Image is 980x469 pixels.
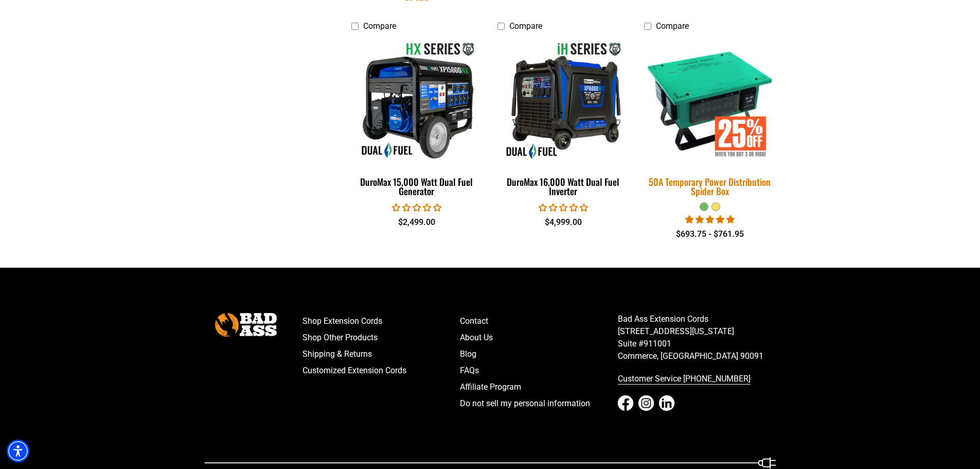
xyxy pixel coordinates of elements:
div: Accessibility Menu [7,440,29,462]
span: Compare [363,21,396,31]
img: DuroMax 16,000 Watt Dual Fuel Inverter [498,41,628,160]
img: DuroMax 15,000 Watt Dual Fuel Generator [352,41,482,160]
img: Bad Ass Extension Cords [215,313,277,336]
a: call 833-674-1699 [618,371,776,387]
a: About Us [460,329,618,346]
a: Facebook - open in a new tab [618,395,633,411]
span: Compare [656,21,689,31]
a: Customized Extension Cords [302,362,460,379]
img: 50A Temporary Power Distribution Spider Box [638,34,782,166]
div: $693.75 - $761.95 [644,228,775,240]
a: FAQs [460,362,618,379]
span: 5.00 stars [685,215,735,224]
a: DuroMax 16,000 Watt Dual Fuel Inverter DuroMax 16,000 Watt Dual Fuel Inverter [497,36,629,202]
p: Bad Ass Extension Cords [STREET_ADDRESS][US_STATE] Suite #911001 Commerce, [GEOGRAPHIC_DATA] 90091 [618,313,776,362]
div: 50A Temporary Power Distribution Spider Box [644,177,775,196]
a: Affiliate Program [460,379,618,395]
a: Instagram - open in a new tab [638,395,654,411]
a: Contact [460,313,618,329]
span: 0.00 stars [392,203,441,213]
a: Shop Extension Cords [302,313,460,329]
span: Compare [509,21,542,31]
div: DuroMax 15,000 Watt Dual Fuel Generator [351,177,483,196]
span: 0.00 stars [539,203,588,213]
a: Shop Other Products [302,329,460,346]
a: Shipping & Returns [302,346,460,362]
div: $4,999.00 [497,216,629,229]
div: $2,499.00 [351,216,483,229]
a: Do not sell my personal information [460,395,618,412]
div: DuroMax 16,000 Watt Dual Fuel Inverter [497,177,629,196]
a: DuroMax 15,000 Watt Dual Fuel Generator DuroMax 15,000 Watt Dual Fuel Generator [351,36,483,202]
a: LinkedIn - open in a new tab [659,395,674,411]
a: 50A Temporary Power Distribution Spider Box 50A Temporary Power Distribution Spider Box [644,36,775,202]
a: Blog [460,346,618,362]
